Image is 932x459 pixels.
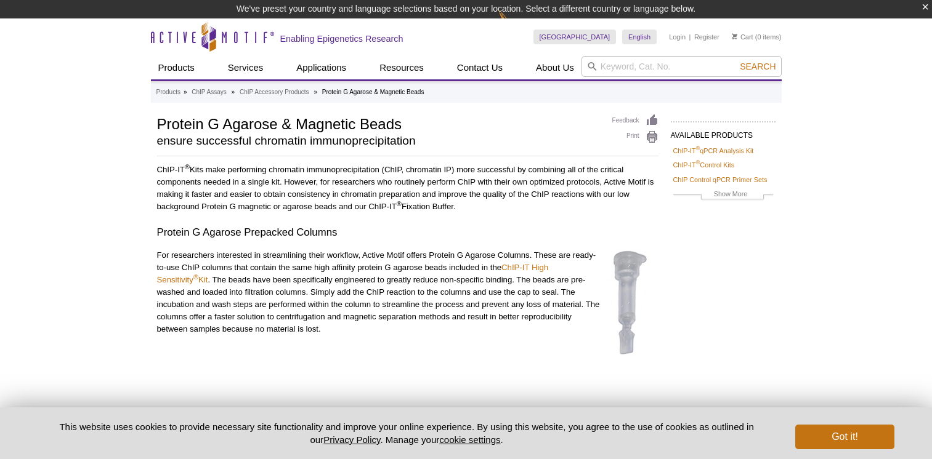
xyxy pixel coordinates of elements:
[612,114,658,127] a: Feedback
[612,130,658,144] a: Print
[732,33,753,41] a: Cart
[671,121,776,143] h2: AVAILABLE PRODUCTS
[450,56,510,79] a: Contact Us
[533,30,617,44] a: [GEOGRAPHIC_DATA]
[439,434,500,445] button: cookie settings
[323,434,380,445] a: Privacy Policy
[322,89,424,95] li: Protein G Agarose & Magnetic Beads
[184,89,187,95] li: »
[669,33,686,41] a: Login
[151,56,202,79] a: Products
[240,87,309,98] a: ChIP Accessory Products
[529,56,581,79] a: About Us
[732,33,737,39] img: Your Cart
[157,114,600,132] h1: Protein G Agarose & Magnetic Beads
[221,56,271,79] a: Services
[314,89,317,95] li: »
[600,249,658,357] img: Protien G Agarose Prepacked Column
[193,273,198,281] sup: ®
[696,145,700,151] sup: ®
[622,30,657,44] a: English
[673,159,735,170] a: ChIP-IT®Control Kits
[280,33,403,44] h2: Enabling Epigenetics Research
[696,160,700,166] sup: ®
[185,163,190,170] sup: ®
[157,135,600,146] h2: ensure successful chromatin immunoprecipitation
[38,420,776,446] p: This website uses cookies to provide necessary site functionality and improve your online experie...
[673,174,768,185] a: ChIP Control qPCR Primer Sets
[673,145,754,156] a: ChIP-IT®qPCR Analysis Kit
[740,62,776,71] span: Search
[736,61,779,72] button: Search
[289,56,354,79] a: Applications
[581,56,782,77] input: Keyword, Cat. No.
[156,87,180,98] a: Products
[795,425,894,449] button: Got it!
[694,33,719,41] a: Register
[372,56,431,79] a: Resources
[498,9,531,38] img: Change Here
[232,89,235,95] li: »
[157,249,658,335] p: For researchers interested in streamlining their workflow, Active Motif offers Protein G Agarose ...
[673,188,773,202] a: Show More
[157,225,658,240] h3: Protein G Agarose Prepacked Columns
[732,30,782,44] li: (0 items)
[397,200,402,207] sup: ®
[689,30,691,44] li: |
[192,87,227,98] a: ChIP Assays
[157,164,658,213] p: ChIP-IT Kits make performing chromatin immunoprecipitation (ChIP, chromatin IP) more successful b...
